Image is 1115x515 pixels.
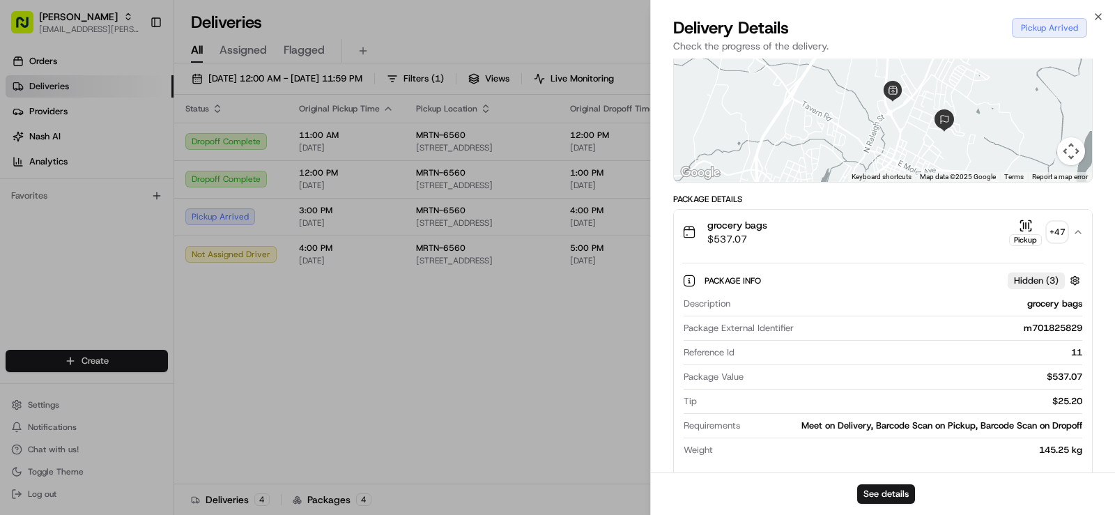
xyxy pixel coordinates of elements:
[1009,234,1042,246] div: Pickup
[740,346,1082,359] div: 11
[237,137,254,154] button: Start new chat
[749,371,1082,383] div: $537.07
[1004,173,1024,180] a: Terms
[718,444,1082,456] div: 145.25 kg
[112,197,229,222] a: 💻API Documentation
[36,90,230,105] input: Clear
[14,133,39,158] img: 1736555255976-a54dd68f-1ca7-489b-9aae-adbdc363a1c4
[674,210,1092,254] button: grocery bags$537.07Pickup+47
[673,39,1093,53] p: Check the progress of the delivery.
[702,395,1082,408] div: $25.20
[1057,137,1085,165] button: Map camera controls
[139,236,169,247] span: Pylon
[98,236,169,247] a: Powered byPylon
[1008,272,1084,289] button: Hidden (3)
[14,203,25,215] div: 📗
[677,164,723,182] img: Google
[673,194,1093,205] div: Package Details
[28,202,107,216] span: Knowledge Base
[47,133,229,147] div: Start new chat
[677,164,723,182] a: Open this area in Google Maps (opens a new window)
[684,346,735,359] span: Reference Id
[707,232,767,246] span: $537.07
[1047,222,1067,242] div: + 47
[705,275,764,286] span: Package Info
[852,172,912,182] button: Keyboard shortcuts
[47,147,176,158] div: We're available if you need us!
[920,173,996,180] span: Map data ©2025 Google
[707,218,767,232] span: grocery bags
[118,203,129,215] div: 💻
[1014,275,1059,287] span: Hidden ( 3 )
[14,14,42,42] img: Nash
[684,420,740,432] span: Requirements
[684,395,697,408] span: Tip
[684,298,730,310] span: Description
[1009,219,1042,246] button: Pickup
[674,254,1092,482] div: grocery bags$537.07Pickup+47
[857,484,915,504] button: See details
[736,298,1082,310] div: grocery bags
[746,420,1082,432] div: Meet on Delivery, Barcode Scan on Pickup, Barcode Scan on Dropoff
[14,56,254,78] p: Welcome 👋
[1009,219,1067,246] button: Pickup+47
[8,197,112,222] a: 📗Knowledge Base
[1032,173,1088,180] a: Report a map error
[684,371,744,383] span: Package Value
[132,202,224,216] span: API Documentation
[799,322,1082,335] div: m701825829
[684,322,794,335] span: Package External Identifier
[684,444,713,456] span: Weight
[673,17,789,39] span: Delivery Details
